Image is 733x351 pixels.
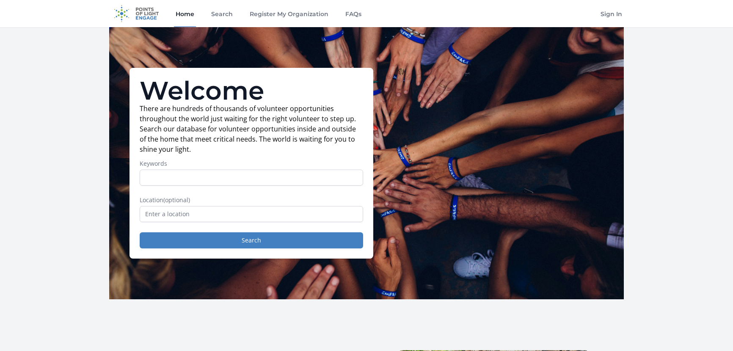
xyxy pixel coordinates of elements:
h1: Welcome [140,78,363,103]
p: There are hundreds of thousands of volunteer opportunities throughout the world just waiting for ... [140,103,363,154]
button: Search [140,232,363,248]
input: Enter a location [140,206,363,222]
label: Location [140,196,363,204]
label: Keywords [140,159,363,168]
span: (optional) [163,196,190,204]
